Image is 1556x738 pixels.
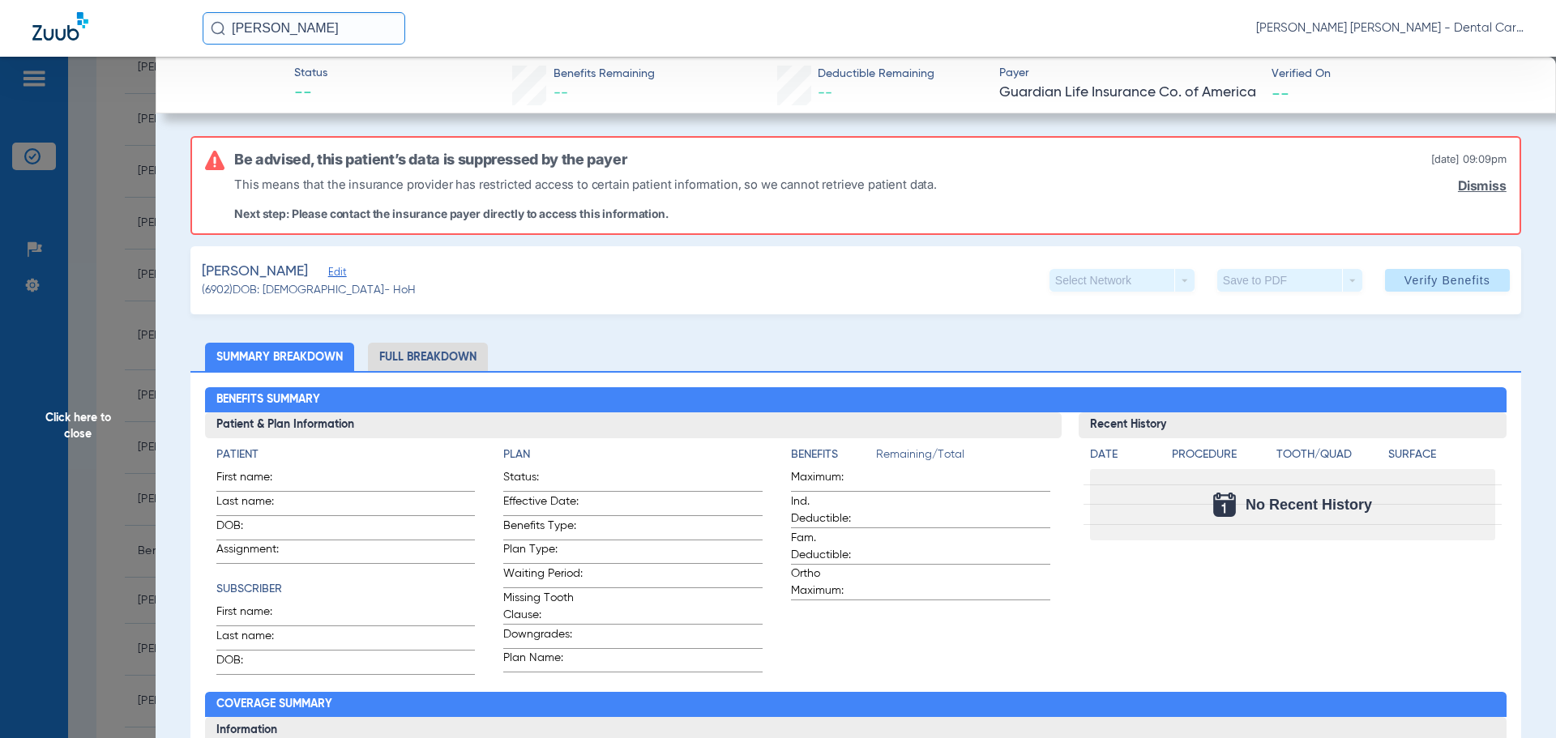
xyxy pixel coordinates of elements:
[211,21,225,36] img: Search Icon
[234,175,937,194] p: This means that the insurance provider has restricted access to certain patient information, so w...
[216,628,296,650] span: Last name:
[1172,446,1271,469] app-breakdown-title: Procedure
[1272,84,1289,101] span: --
[791,493,870,527] span: Ind. Deductible:
[1388,446,1495,463] h4: Surface
[791,530,870,564] span: Fam. Deductible:
[503,590,583,624] span: Missing Tooth Clause:
[1404,274,1490,287] span: Verify Benefits
[205,387,1507,413] h2: Benefits Summary
[216,652,296,674] span: DOB:
[999,83,1258,103] span: Guardian Life Insurance Co. of America
[1458,178,1507,194] a: Dismiss
[791,446,876,463] h4: Benefits
[294,83,327,105] span: --
[328,267,343,282] span: Edit
[1172,446,1271,463] h4: Procedure
[818,66,934,83] span: Deductible Remaining
[216,541,296,563] span: Assignment:
[791,565,870,599] span: Ortho Maximum:
[32,12,88,41] img: Zuub Logo
[1090,446,1158,469] app-breakdown-title: Date
[503,446,763,463] h4: Plan
[202,282,416,299] span: (6902) DOB: [DEMOGRAPHIC_DATA] - HoH
[216,581,476,598] h4: Subscriber
[503,650,583,672] span: Plan Name:
[791,446,876,469] app-breakdown-title: Benefits
[1246,497,1372,513] span: No Recent History
[216,493,296,515] span: Last name:
[205,692,1507,718] h2: Coverage Summary
[1272,66,1530,83] span: Verified On
[503,541,583,563] span: Plan Type:
[503,565,583,587] span: Waiting Period:
[216,469,296,491] span: First name:
[876,446,1050,469] span: Remaining/Total
[234,151,626,169] h6: Be advised, this patient’s data is suppressed by the payer
[216,604,296,625] span: First name:
[1256,20,1524,36] span: [PERSON_NAME] [PERSON_NAME] - Dental Care of [PERSON_NAME]
[216,518,296,540] span: DOB:
[1276,446,1383,463] h4: Tooth/Quad
[503,493,583,515] span: Effective Date:
[205,151,224,170] img: error-icon
[294,65,327,82] span: Status
[1079,412,1507,438] h3: Recent History
[791,469,870,491] span: Maximum:
[503,469,583,491] span: Status:
[234,207,937,220] p: Next step: Please contact the insurance payer directly to access this information.
[368,343,488,371] li: Full Breakdown
[554,86,568,100] span: --
[205,412,1062,438] h3: Patient & Plan Information
[554,66,655,83] span: Benefits Remaining
[202,262,308,282] span: [PERSON_NAME]
[1431,151,1507,169] span: [DATE] 09:09PM
[1388,446,1495,469] app-breakdown-title: Surface
[1385,269,1510,292] button: Verify Benefits
[503,518,583,540] span: Benefits Type:
[1090,446,1158,463] h4: Date
[503,626,583,648] span: Downgrades:
[203,12,405,45] input: Search for patients
[1213,493,1236,517] img: Calendar
[1276,446,1383,469] app-breakdown-title: Tooth/Quad
[205,343,354,371] li: Summary Breakdown
[216,446,476,463] h4: Patient
[818,86,832,100] span: --
[999,65,1258,82] span: Payer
